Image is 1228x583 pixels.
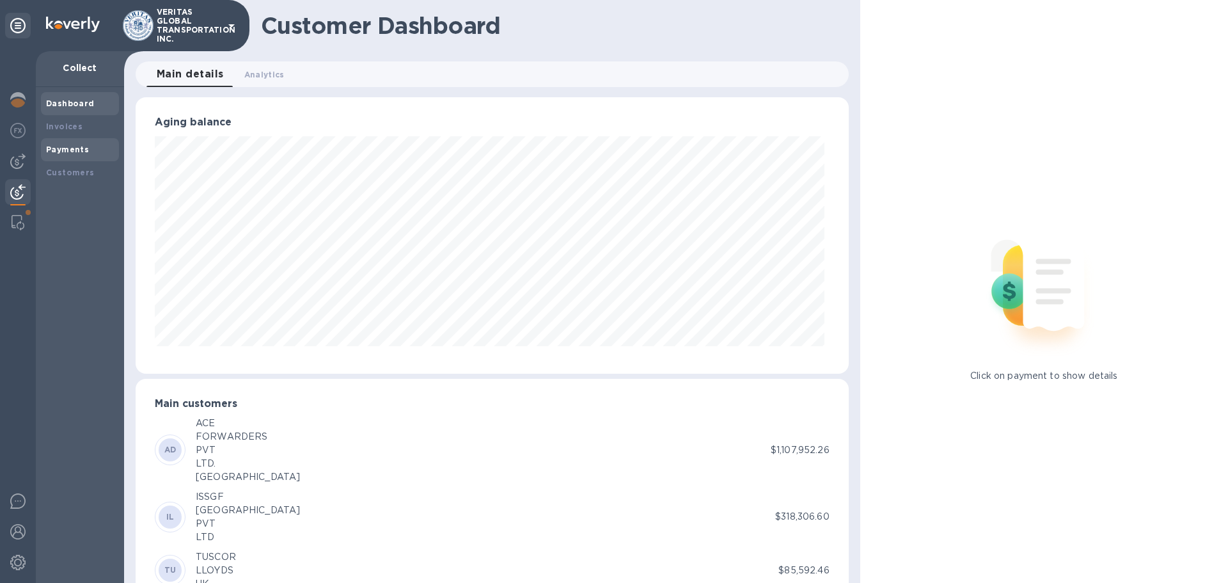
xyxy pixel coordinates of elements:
b: Invoices [46,122,83,131]
p: Click on payment to show details [970,369,1117,383]
div: LLOYDS [196,564,236,577]
div: PVT [196,517,300,531]
h3: Main customers [155,398,830,410]
h3: Aging balance [155,116,830,129]
b: TU [164,565,177,575]
p: VERITAS GLOBAL TRANSPORTATION INC. [157,8,221,44]
b: Customers [46,168,95,177]
b: Dashboard [46,99,95,108]
div: LTD. [196,457,300,470]
img: Foreign exchange [10,123,26,138]
div: ACE [196,417,300,430]
div: FORWARDERS [196,430,300,443]
div: [GEOGRAPHIC_DATA] [196,504,300,517]
div: PVT [196,443,300,457]
p: $1,107,952.26 [771,443,830,457]
span: Analytics [244,68,285,81]
div: Unpin categories [5,13,31,38]
b: AD [164,445,177,454]
div: [GEOGRAPHIC_DATA] [196,470,300,484]
b: Payments [46,145,89,154]
p: $85,592.46 [778,564,829,577]
span: Main details [157,65,224,83]
img: Logo [46,17,100,32]
div: ISSGF [196,490,300,504]
p: Collect [46,61,114,74]
div: LTD [196,531,300,544]
h1: Customer Dashboard [261,12,840,39]
div: TUSCOR [196,550,236,564]
p: $318,306.60 [775,510,829,523]
b: IL [166,512,175,522]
